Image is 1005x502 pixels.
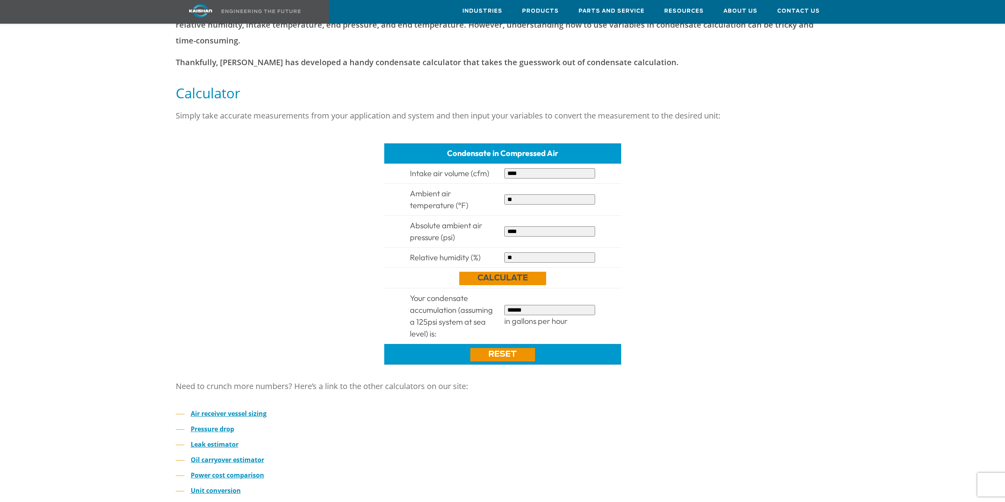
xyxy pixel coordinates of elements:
span: Absolute ambient air pressure (psi) [410,220,482,242]
a: Parts and Service [579,0,644,22]
span: Your condensate accumulation (assuming a 125psi system at sea level) is: [410,293,493,338]
a: Unit conversion [191,486,241,495]
span: Relative humidity (%) [410,252,481,262]
span: Ambient air temperature (°F) [410,188,468,210]
span: Intake air volume (cfm) [410,168,489,178]
a: Oil carryover estimator [191,455,264,464]
a: Resources [664,0,704,22]
p: Need to crunch more numbers? Here’s a link to the other calculators on our site: [176,378,830,394]
span: Resources [664,7,704,16]
a: Industries [462,0,502,22]
a: Reset [470,348,535,361]
h5: Calculator [176,84,830,102]
img: Engineering the future [222,9,301,13]
p: Thankfully, [PERSON_NAME] has developed a handy condensate calculator that takes the guesswork ou... [176,55,830,70]
a: Pressure drop [191,425,234,433]
a: Air receiver vessel sizing [191,409,267,418]
img: kaishan logo [171,4,230,18]
span: in gallons per hour [504,316,567,326]
span: About Us [723,7,757,16]
span: Condensate in Compressed Air [447,148,558,158]
span: Industries [462,7,502,16]
a: Leak estimator [191,440,239,449]
a: Power cost comparison [191,471,264,479]
a: About Us [723,0,757,22]
a: Products [522,0,559,22]
a: Calculate [459,272,546,285]
span: Contact Us [777,7,820,16]
a: Contact Us [777,0,820,22]
p: Simply take accurate measurements from your application and system and then input your variables ... [176,108,830,124]
span: Products [522,7,559,16]
span: Parts and Service [579,7,644,16]
p: Understanding whether your system is prone to condensation buildup can help you avoid this damagi... [176,1,830,49]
